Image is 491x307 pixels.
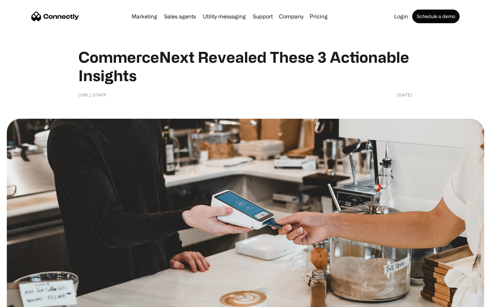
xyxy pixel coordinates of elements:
[307,14,330,19] a: Pricing
[14,295,41,305] ul: Language list
[7,295,41,305] aside: Language selected: English
[250,14,276,19] a: Support
[397,91,413,98] div: [DATE]
[78,91,107,98] div: [URL] Staff
[129,14,160,19] a: Marketing
[78,48,413,85] h1: CommerceNext Revealed These 3 Actionable Insights
[412,10,460,23] a: Schedule a demo
[200,14,249,19] a: Utility messaging
[161,14,199,19] a: Sales agents
[391,14,411,19] a: Login
[279,12,303,21] div: Company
